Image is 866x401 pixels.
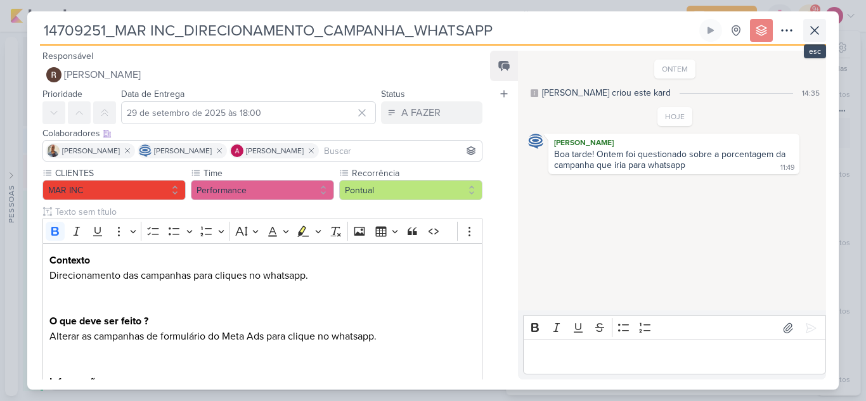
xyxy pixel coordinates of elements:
label: Prioridade [42,89,82,99]
input: Texto sem título [53,205,482,219]
input: Select a date [121,101,376,124]
label: Data de Entrega [121,89,184,99]
div: A FAZER [401,105,441,120]
button: A FAZER [381,101,482,124]
div: Boa tarde! Ontem foi questionado sobre a porcentagem da campanha que iria para whatsapp [554,149,788,170]
strong: O que deve ser feito ? [49,315,148,328]
strong: Informações [49,376,107,388]
div: Editor toolbar [523,315,826,340]
div: 14:35 [802,87,820,99]
input: Kard Sem Título [40,19,697,42]
div: [PERSON_NAME] criou este kard [542,86,671,99]
span: [PERSON_NAME] [246,145,304,156]
p: Alterar as campanhas de formulário do Meta Ads para clique no whatsapp. [49,329,475,374]
img: Iara Santos [47,144,60,157]
div: Colaboradores [42,127,482,140]
div: esc [804,44,826,58]
label: CLIENTES [54,167,186,180]
label: Time [202,167,334,180]
p: Direcionamento das campanhas para cliques no whatsapp. [49,268,475,314]
div: Editor toolbar [42,219,482,243]
img: Alessandra Gomes [231,144,243,157]
div: Ligar relógio [706,25,716,35]
button: [PERSON_NAME] [42,63,482,86]
label: Recorrência [351,167,482,180]
strong: Contexto [49,254,90,267]
span: [PERSON_NAME] [154,145,212,156]
img: Rafael Dornelles [46,67,61,82]
label: Status [381,89,405,99]
div: [PERSON_NAME] [551,136,797,149]
img: Caroline Traven De Andrade [528,134,543,149]
div: Editor editing area: main [523,340,826,374]
span: [PERSON_NAME] [62,145,120,156]
div: 11:49 [780,163,794,173]
img: Caroline Traven De Andrade [139,144,152,157]
input: Buscar [321,143,479,158]
button: MAR INC [42,180,186,200]
button: Pontual [339,180,482,200]
label: Responsável [42,51,93,61]
button: Performance [191,180,334,200]
span: [PERSON_NAME] [64,67,141,82]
